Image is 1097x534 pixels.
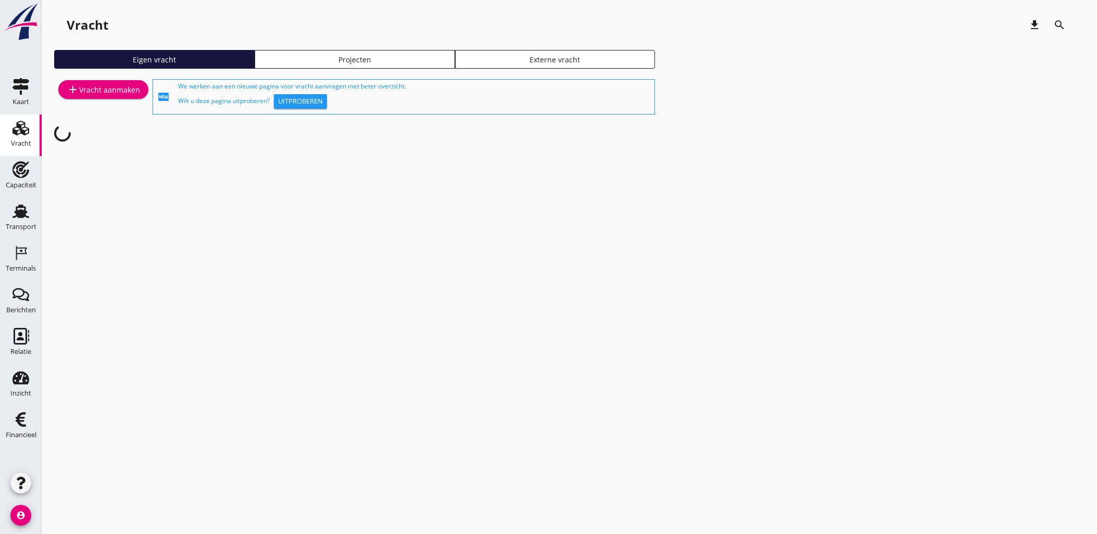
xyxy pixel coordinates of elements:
[12,98,29,105] div: Kaart
[2,3,40,41] img: logo-small.a267ee39.svg
[460,54,651,65] div: Externe vracht
[259,54,450,65] div: Projecten
[11,140,31,147] div: Vracht
[10,348,31,355] div: Relatie
[6,182,36,188] div: Capaciteit
[278,96,323,107] div: Uitproberen
[54,50,255,69] a: Eigen vracht
[455,50,655,69] a: Externe vracht
[255,50,455,69] a: Projecten
[6,307,36,313] div: Berichten
[1053,19,1066,31] i: search
[67,83,140,96] div: Vracht aanmaken
[1028,19,1041,31] i: download
[178,82,650,112] div: We werken aan een nieuwe pagina voor vracht aanvragen met beter overzicht. Wilt u deze pagina uit...
[67,17,108,33] div: Vracht
[10,505,31,526] i: account_circle
[58,80,148,99] a: Vracht aanmaken
[6,431,36,438] div: Financieel
[6,265,36,272] div: Terminals
[67,83,79,96] i: add
[274,94,327,109] button: Uitproberen
[157,91,170,103] i: fiber_new
[6,223,36,230] div: Transport
[59,54,250,65] div: Eigen vracht
[10,390,31,397] div: Inzicht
